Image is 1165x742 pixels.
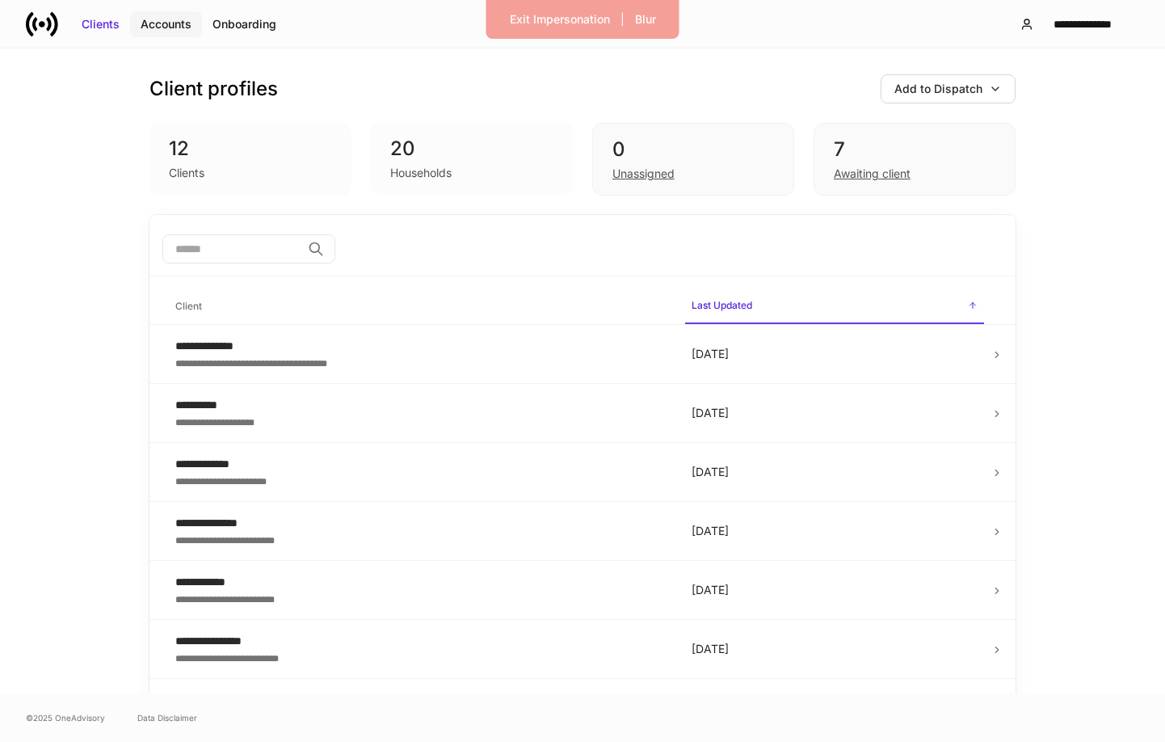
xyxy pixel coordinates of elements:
p: [DATE] [692,346,978,362]
div: 12 [169,136,332,162]
span: Last Updated [685,289,984,324]
p: [DATE] [692,582,978,598]
div: 0 [612,137,774,162]
div: Households [390,165,452,181]
h6: Last Updated [692,297,752,313]
div: Onboarding [212,16,276,32]
div: Exit Impersonation [510,11,610,27]
div: Add to Dispatch [894,81,982,97]
div: Clients [169,165,204,181]
p: [DATE] [692,641,978,657]
p: [DATE] [692,523,978,539]
button: Blur [625,6,667,32]
div: 0Unassigned [592,123,794,196]
div: 20 [390,136,553,162]
button: Clients [71,11,130,37]
button: Add to Dispatch [881,74,1016,103]
div: 7 [834,137,995,162]
button: Exit Impersonation [499,6,620,32]
p: [DATE] [692,405,978,421]
h6: Client [175,298,202,314]
button: Onboarding [202,11,287,37]
a: Data Disclaimer [137,711,197,724]
div: Awaiting client [834,166,911,182]
p: [DATE] [692,464,978,480]
button: Accounts [130,11,202,37]
div: 7Awaiting client [814,123,1016,196]
span: Client [169,290,672,323]
div: Unassigned [612,166,675,182]
div: Clients [82,16,120,32]
div: Accounts [141,16,191,32]
span: © 2025 OneAdvisory [26,711,105,724]
h3: Client profiles [149,76,278,102]
div: Blur [635,11,656,27]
